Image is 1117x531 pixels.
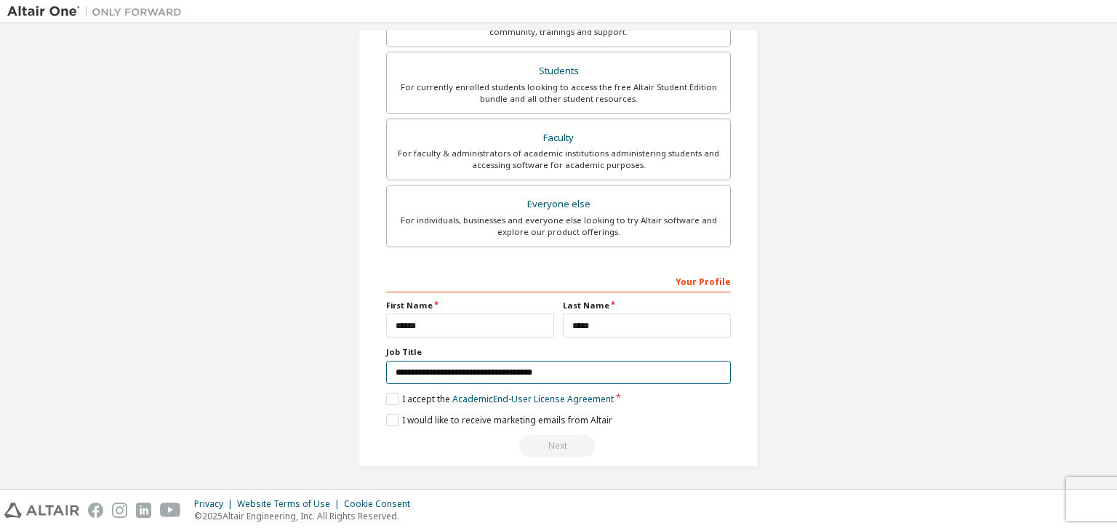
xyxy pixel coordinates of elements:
img: youtube.svg [160,503,181,518]
div: Faculty [396,128,721,148]
div: For individuals, businesses and everyone else looking to try Altair software and explore our prod... [396,215,721,238]
div: For currently enrolled students looking to access the free Altair Student Edition bundle and all ... [396,81,721,105]
div: For faculty & administrators of academic institutions administering students and accessing softwa... [396,148,721,171]
img: Altair One [7,4,189,19]
div: Everyone else [396,194,721,215]
p: © 2025 Altair Engineering, Inc. All Rights Reserved. [194,510,419,522]
a: Academic End-User License Agreement [452,393,614,405]
div: Cookie Consent [344,498,419,510]
div: Privacy [194,498,237,510]
img: facebook.svg [88,503,103,518]
label: I accept the [386,393,614,405]
label: Job Title [386,346,731,358]
div: Website Terms of Use [237,498,344,510]
label: First Name [386,300,554,311]
img: altair_logo.svg [4,503,79,518]
img: linkedin.svg [136,503,151,518]
div: Read and acccept EULA to continue [386,435,731,457]
img: instagram.svg [112,503,127,518]
label: Last Name [563,300,731,311]
label: I would like to receive marketing emails from Altair [386,414,612,426]
div: Students [396,61,721,81]
div: Your Profile [386,269,731,292]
